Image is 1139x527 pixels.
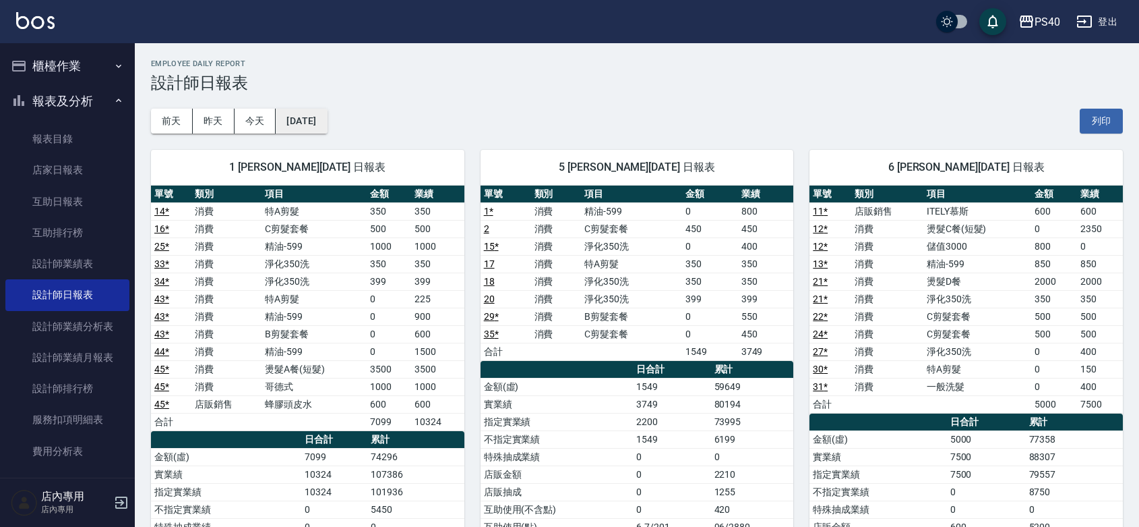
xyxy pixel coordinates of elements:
td: 500 [411,220,464,238]
a: 設計師業績月報表 [5,342,129,373]
td: 79557 [1026,466,1123,483]
td: 消費 [851,238,923,255]
td: 3500 [411,360,464,378]
td: 消費 [191,343,261,360]
button: 報表及分析 [5,84,129,119]
h3: 設計師日報表 [151,74,1123,92]
td: 450 [682,220,738,238]
td: 消費 [531,325,582,343]
td: 淨化350洗 [923,343,1031,360]
button: [DATE] [276,109,327,134]
td: 消費 [851,378,923,395]
td: ITELY慕斯 [923,202,1031,220]
td: 0 [947,501,1026,518]
td: 特A剪髮 [261,290,367,308]
td: 59649 [711,378,794,395]
td: 350 [682,273,738,290]
td: C剪髮套餐 [261,220,367,238]
td: 1000 [367,378,411,395]
td: 88307 [1026,448,1123,466]
td: 消費 [191,325,261,343]
td: 350 [1031,290,1077,308]
td: 淨化350洗 [581,273,682,290]
td: 一般洗髮 [923,378,1031,395]
td: 消費 [851,308,923,325]
td: 合計 [151,413,191,431]
td: 5000 [947,431,1026,448]
td: 0 [682,202,738,220]
td: 0 [947,483,1026,501]
td: 350 [738,273,794,290]
td: 0 [682,238,738,255]
td: 蜂膠頭皮水 [261,395,367,413]
td: 80194 [711,395,794,413]
td: 0 [711,448,794,466]
td: 6199 [711,431,794,448]
td: 600 [367,395,411,413]
td: C剪髮套餐 [923,325,1031,343]
td: 消費 [851,290,923,308]
th: 項目 [261,186,367,203]
a: 2 [484,223,489,234]
td: 399 [738,290,794,308]
td: 不指定實業績 [481,431,634,448]
th: 類別 [191,186,261,203]
td: C剪髮套餐 [923,308,1031,325]
td: 消費 [851,325,923,343]
td: 10324 [411,413,464,431]
td: 450 [738,325,794,343]
td: 0 [682,308,738,325]
td: 3500 [367,360,411,378]
td: 合計 [809,395,851,413]
td: 0 [1031,343,1077,360]
td: 淨化350洗 [923,290,1031,308]
td: 淨化350洗 [261,255,367,273]
td: 特殊抽成業績 [809,501,946,518]
td: B剪髮套餐 [581,308,682,325]
td: 指定實業績 [481,413,634,431]
td: 1549 [682,343,738,360]
td: 0 [1026,501,1123,518]
span: 1 [PERSON_NAME][DATE] 日報表 [167,161,448,174]
td: 350 [367,255,411,273]
td: 225 [411,290,464,308]
td: 互助使用(不含點) [481,501,634,518]
td: 600 [411,325,464,343]
td: 消費 [191,273,261,290]
td: 0 [301,501,367,518]
button: 登出 [1071,9,1123,34]
td: 0 [367,325,411,343]
a: 20 [484,294,495,304]
td: 淨化350洗 [261,273,367,290]
th: 單號 [809,186,851,203]
td: 燙髮D餐 [923,273,1031,290]
td: 指定實業績 [809,466,946,483]
td: 600 [411,395,464,413]
th: 累計 [711,361,794,379]
table: a dense table [809,186,1123,414]
td: 燙髮A餐(短髮) [261,360,367,378]
h2: Employee Daily Report [151,59,1123,68]
td: 500 [1077,308,1123,325]
td: 消費 [531,255,582,273]
th: 類別 [851,186,923,203]
a: 店家日報表 [5,155,129,186]
th: 單號 [481,186,531,203]
td: 消費 [531,238,582,255]
td: 合計 [481,343,531,360]
td: 消費 [851,255,923,273]
td: 350 [411,255,464,273]
button: 昨天 [193,109,235,134]
td: 5450 [367,501,464,518]
td: 特A剪髮 [923,360,1031,378]
td: 0 [1031,360,1077,378]
td: 消費 [851,273,923,290]
td: 消費 [851,360,923,378]
a: 18 [484,276,495,287]
img: Logo [16,12,55,29]
td: 1000 [367,238,411,255]
td: 消費 [851,343,923,360]
td: 10324 [301,466,367,483]
td: 2000 [1077,273,1123,290]
td: 消費 [191,308,261,325]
